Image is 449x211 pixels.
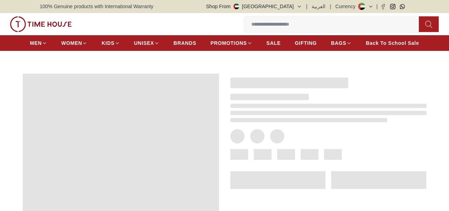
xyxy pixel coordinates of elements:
[30,39,42,47] span: MEN
[366,37,419,49] a: Back To School Sale
[267,37,281,49] a: SALE
[380,4,386,9] a: Facebook
[210,39,247,47] span: PROMOTIONS
[102,39,114,47] span: KIDS
[335,3,358,10] div: Currency
[306,3,308,10] span: |
[390,4,395,9] a: Instagram
[295,39,317,47] span: GIFTING
[400,4,405,9] a: Whatsapp
[331,39,346,47] span: BAGS
[234,4,239,9] img: United Arab Emirates
[134,37,159,49] a: UNISEX
[376,3,378,10] span: |
[331,37,351,49] a: BAGS
[40,3,153,10] span: 100% Genuine products with International Warranty
[61,37,88,49] a: WOMEN
[206,3,302,10] button: Shop From[GEOGRAPHIC_DATA]
[267,39,281,47] span: SALE
[134,39,154,47] span: UNISEX
[174,39,196,47] span: BRANDS
[366,39,419,47] span: Back To School Sale
[174,37,196,49] a: BRANDS
[102,37,120,49] a: KIDS
[295,37,317,49] a: GIFTING
[312,3,325,10] button: العربية
[330,3,331,10] span: |
[10,16,72,32] img: ...
[61,39,82,47] span: WOMEN
[30,37,47,49] a: MEN
[210,37,252,49] a: PROMOTIONS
